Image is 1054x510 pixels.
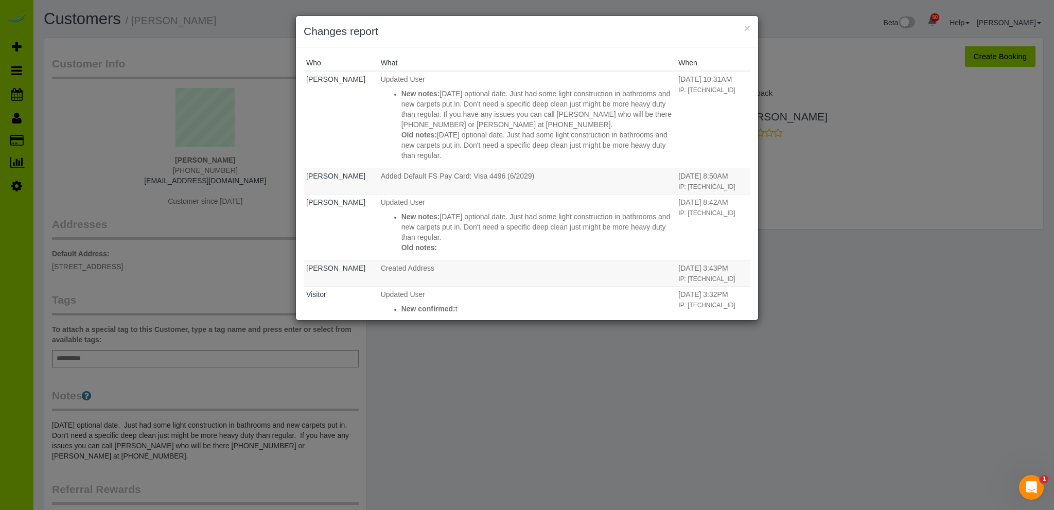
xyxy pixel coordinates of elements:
td: Who [304,168,378,194]
span: Updated User [381,290,425,298]
span: 1 [1040,475,1048,483]
p: [DATE] optional date. Just had some light construction in bathrooms and new carpets put in. Don't... [401,130,674,161]
a: [PERSON_NAME] [306,198,365,206]
small: IP: [TECHNICAL_ID] [678,275,735,283]
td: What [378,71,676,168]
td: Who [304,260,378,286]
h3: Changes report [304,24,750,39]
p: t [401,304,674,314]
span: Updated User [381,198,425,206]
td: What [378,194,676,260]
th: When [676,55,750,71]
span: Updated User [381,75,425,83]
td: What [378,286,676,331]
th: What [378,55,676,71]
a: [PERSON_NAME] [306,172,365,180]
small: IP: [TECHNICAL_ID] [678,86,735,94]
p: [DATE] optional date. Just had some light construction in bathrooms and new carpets put in. Don't... [401,89,674,130]
td: When [676,194,750,260]
span: Added Default FS Pay Card: Visa 4496 (6/2029) [381,172,535,180]
a: [PERSON_NAME] [306,264,365,272]
sui-modal: Changes report [296,16,758,320]
span: Created Address [381,264,434,272]
td: Who [304,194,378,260]
p: [DATE] optional date. Just had some light construction in bathrooms and new carpets put in. Don't... [401,212,674,242]
strong: Old notes: [401,243,437,252]
small: IP: [TECHNICAL_ID] [678,183,735,190]
iframe: Intercom live chat [1019,475,1044,500]
a: [PERSON_NAME] [306,75,365,83]
strong: New notes: [401,213,440,221]
th: Who [304,55,378,71]
strong: New confirmed: [401,305,455,313]
td: Who [304,71,378,168]
button: × [744,23,750,33]
strong: Old notes: [401,131,437,139]
small: IP: [TECHNICAL_ID] [678,302,735,309]
small: IP: [TECHNICAL_ID] [678,209,735,217]
td: When [676,260,750,286]
td: What [378,260,676,286]
td: What [378,168,676,194]
td: When [676,71,750,168]
td: Who [304,286,378,331]
a: Visitor [306,290,326,298]
strong: New notes: [401,90,440,98]
td: When [676,286,750,331]
td: When [676,168,750,194]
